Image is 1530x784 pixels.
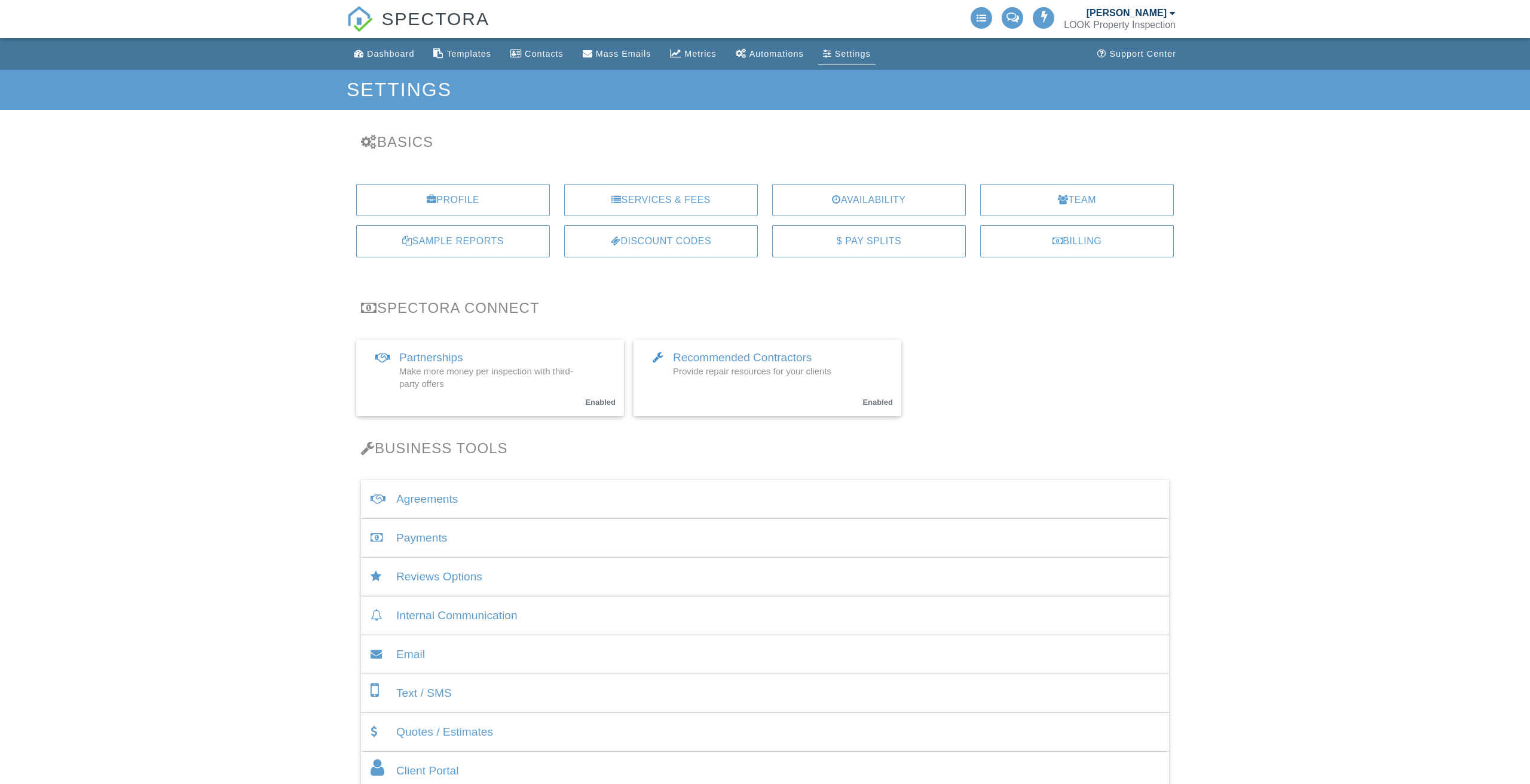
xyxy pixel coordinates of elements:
a: Sample Reports [356,225,550,257]
img: The Best Home Inspection Software - Spectora [347,6,373,32]
div: Email [361,635,1169,674]
a: Support Center [1093,43,1181,65]
div: Support Center [1109,49,1176,59]
div: Contacts [525,49,564,59]
a: Partnerships Make more money per inspection with third-party offers Enabled [356,340,624,416]
span: Recommended Contractors [673,351,812,364]
h3: Basics [361,134,1169,150]
div: Dashboard [367,49,414,59]
div: Settings [835,49,871,59]
a: Availability [772,184,966,216]
a: Settings [818,43,876,65]
small: Enabled [585,398,616,407]
div: Quotes / Estimates [361,713,1169,752]
a: Recommended Contractors Provide repair resources for your clients Enabled [634,340,901,416]
a: Templates [429,43,496,65]
a: Profile [356,184,550,216]
a: $ Pay Splits [772,225,966,257]
small: Enabled [862,398,893,407]
div: Internal Communication [361,597,1169,635]
a: Metrics [665,43,721,65]
span: Provide repair resources for your clients [673,366,831,376]
div: Text / SMS [361,674,1169,713]
a: Mass Emails [578,43,656,65]
a: SPECTORA [347,18,489,40]
h3: Business Tools [361,440,1169,456]
div: Automations [749,49,804,59]
span: Make more money per inspection with third-party offers [399,366,573,389]
a: Billing [980,225,1174,257]
h3: Spectora Connect [361,300,1169,316]
span: SPECTORA [381,6,489,31]
a: Dashboard [349,43,419,65]
div: Payments [361,519,1169,558]
h1: Settings [347,79,1183,100]
div: [PERSON_NAME] [1087,7,1167,19]
a: Contacts [506,43,568,65]
div: Metrics [684,49,716,59]
div: Mass Emails [596,49,651,59]
div: Reviews Options [361,558,1169,597]
span: Partnerships [399,351,463,364]
a: Automations (Advanced) [731,43,809,65]
div: Agreements [361,480,1169,519]
div: LOOK Property Inspection [1064,19,1176,31]
a: Services & Fees [564,184,758,216]
div: Templates [446,49,491,59]
a: Discount Codes [564,225,758,257]
a: Team [980,184,1174,216]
